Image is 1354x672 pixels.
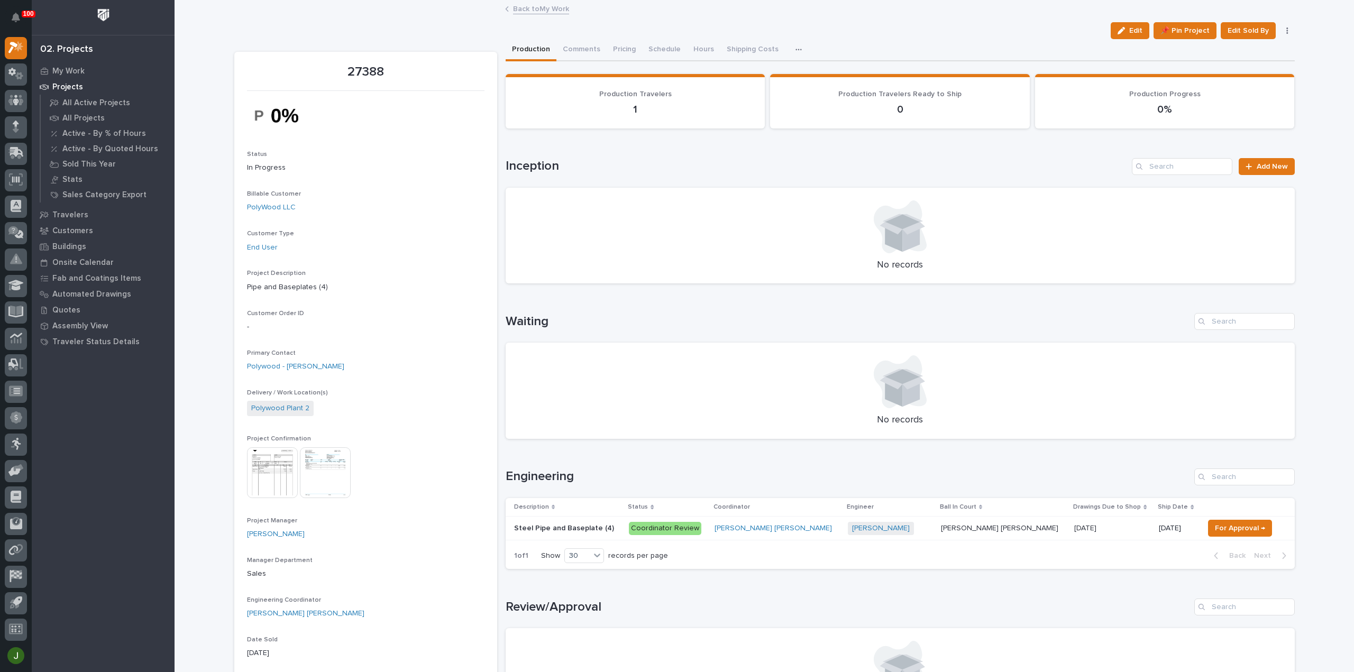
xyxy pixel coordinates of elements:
[32,270,175,286] a: Fab and Coatings Items
[556,39,607,61] button: Comments
[32,286,175,302] a: Automated Drawings
[1158,501,1188,513] p: Ship Date
[247,436,311,442] span: Project Confirmation
[32,318,175,334] a: Assembly View
[247,97,326,134] img: u-c2sZt-Qdgq99Q7mrrUqeDR9ACVPwsWuVbBgDxzL5Y
[41,172,175,187] a: Stats
[1073,501,1141,513] p: Drawings Due to Shop
[506,314,1190,329] h1: Waiting
[247,637,278,643] span: Date Sold
[62,175,83,185] p: Stats
[1129,26,1142,35] span: Edit
[1048,103,1282,116] p: 0%
[514,501,549,513] p: Description
[247,568,484,579] p: Sales
[32,254,175,270] a: Onsite Calendar
[41,126,175,141] a: Active - By % of Hours
[720,39,785,61] button: Shipping Costs
[599,90,672,98] span: Production Travelers
[607,39,642,61] button: Pricing
[1160,24,1210,37] span: 📌 Pin Project
[247,597,321,603] span: Engineering Coordinator
[1254,551,1277,560] span: Next
[32,207,175,223] a: Travelers
[687,39,720,61] button: Hours
[629,522,701,535] div: Coordinator Review
[52,67,85,76] p: My Work
[32,302,175,318] a: Quotes
[52,274,141,283] p: Fab and Coatings Items
[506,517,1295,540] tr: Steel Pipe and Baseplate (4)Steel Pipe and Baseplate (4) Coordinator Review[PERSON_NAME] [PERSON_...
[1250,551,1295,560] button: Next
[1132,158,1232,175] div: Search
[940,501,976,513] p: Ball In Court
[32,223,175,238] a: Customers
[608,551,668,560] p: records per page
[247,648,484,659] p: [DATE]
[52,226,93,236] p: Customers
[41,95,175,110] a: All Active Projects
[247,390,328,396] span: Delivery / Work Location(s)
[514,522,616,533] p: Steel Pipe and Baseplate (4)
[1194,599,1295,615] input: Search
[52,306,80,315] p: Quotes
[32,63,175,79] a: My Work
[513,2,569,14] a: Back toMy Work
[41,157,175,171] a: Sold This Year
[1194,468,1295,485] input: Search
[1239,158,1294,175] a: Add New
[518,103,753,116] p: 1
[852,524,910,533] a: [PERSON_NAME]
[52,242,86,252] p: Buildings
[506,600,1190,615] h1: Review/Approval
[541,551,560,560] p: Show
[1074,522,1099,533] p: [DATE]
[247,202,296,213] a: PolyWood LLC
[506,39,556,61] button: Production
[247,231,294,237] span: Customer Type
[52,210,88,220] p: Travelers
[1223,551,1246,560] span: Back
[247,608,364,619] a: [PERSON_NAME] [PERSON_NAME]
[247,361,344,372] a: Polywood - [PERSON_NAME]
[941,522,1060,533] p: [PERSON_NAME] [PERSON_NAME]
[1154,22,1216,39] button: 📌 Pin Project
[32,238,175,254] a: Buildings
[62,98,130,108] p: All Active Projects
[1159,524,1195,533] p: [DATE]
[5,645,27,667] button: users-avatar
[5,6,27,29] button: Notifications
[1194,313,1295,330] input: Search
[247,310,304,317] span: Customer Order ID
[642,39,687,61] button: Schedule
[506,543,537,569] p: 1 of 1
[52,321,108,331] p: Assembly View
[62,129,146,139] p: Active - By % of Hours
[62,160,116,169] p: Sold This Year
[41,141,175,156] a: Active - By Quoted Hours
[32,334,175,349] a: Traveler Status Details
[506,159,1128,174] h1: Inception
[247,350,296,356] span: Primary Contact
[247,242,278,253] a: End User
[41,187,175,202] a: Sales Category Export
[247,191,301,197] span: Billable Customer
[52,337,140,347] p: Traveler Status Details
[13,13,27,30] div: Notifications100
[1129,90,1201,98] span: Production Progress
[52,258,114,268] p: Onsite Calendar
[506,469,1190,484] h1: Engineering
[628,501,648,513] p: Status
[247,270,306,277] span: Project Description
[62,190,147,200] p: Sales Category Export
[713,501,750,513] p: Coordinator
[518,415,1282,426] p: No records
[1205,551,1250,560] button: Back
[41,111,175,125] a: All Projects
[23,10,34,17] p: 100
[1221,22,1276,39] button: Edit Sold By
[62,114,105,123] p: All Projects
